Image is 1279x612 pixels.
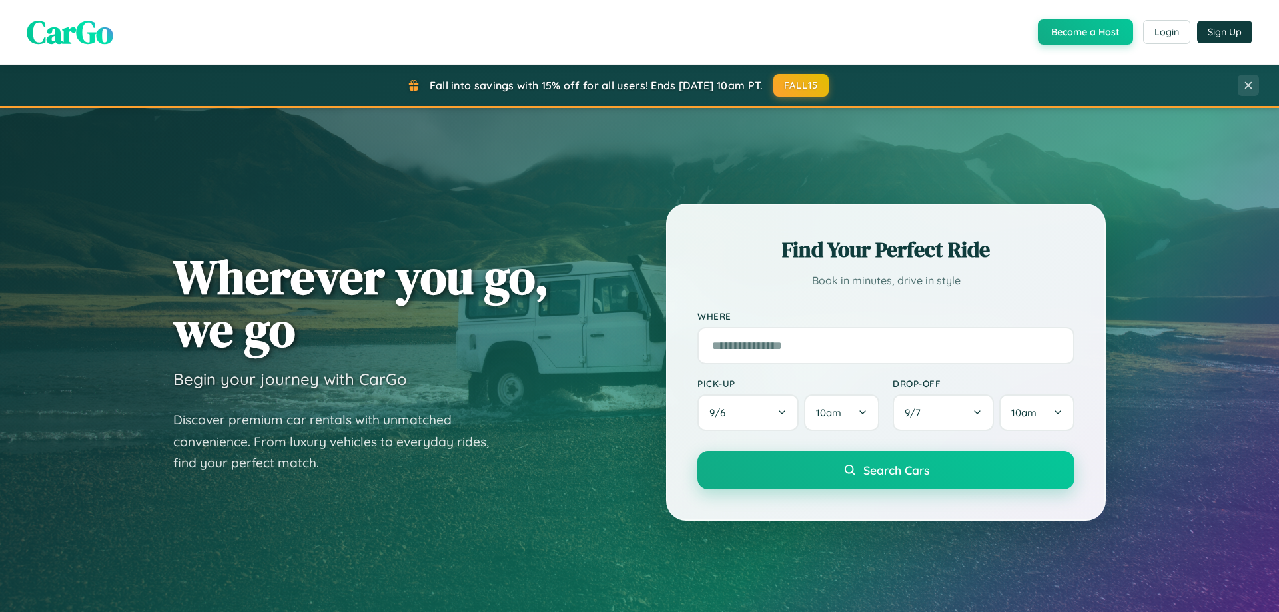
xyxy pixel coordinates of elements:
[893,394,994,431] button: 9/7
[905,406,927,419] span: 9 / 7
[1011,406,1037,419] span: 10am
[697,310,1074,322] label: Where
[27,10,113,54] span: CarGo
[430,79,763,92] span: Fall into savings with 15% off for all users! Ends [DATE] 10am PT.
[804,394,879,431] button: 10am
[173,369,407,389] h3: Begin your journey with CarGo
[697,451,1074,489] button: Search Cars
[893,378,1074,389] label: Drop-off
[773,74,829,97] button: FALL15
[173,250,549,356] h1: Wherever you go, we go
[697,394,799,431] button: 9/6
[1038,19,1133,45] button: Become a Host
[863,463,929,477] span: Search Cars
[999,394,1074,431] button: 10am
[697,378,879,389] label: Pick-up
[173,409,506,474] p: Discover premium car rentals with unmatched convenience. From luxury vehicles to everyday rides, ...
[709,406,732,419] span: 9 / 6
[1143,20,1190,44] button: Login
[697,271,1074,290] p: Book in minutes, drive in style
[697,235,1074,264] h2: Find Your Perfect Ride
[1197,21,1252,43] button: Sign Up
[816,406,841,419] span: 10am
